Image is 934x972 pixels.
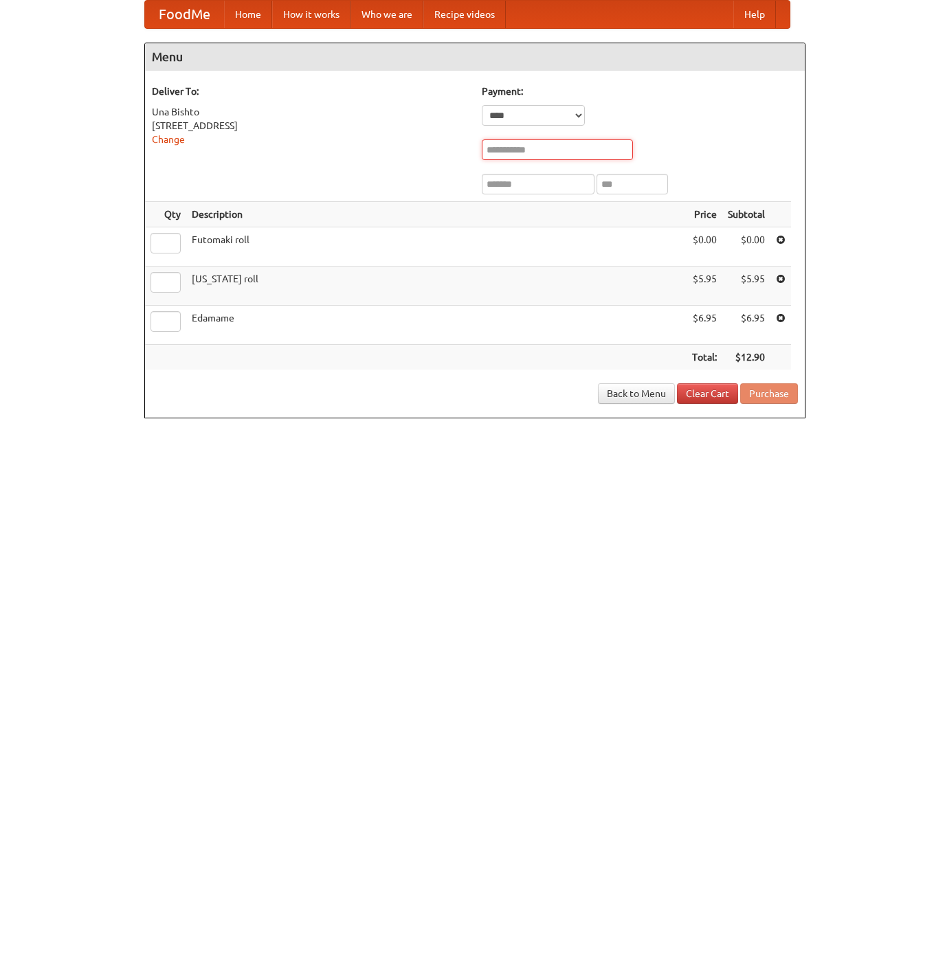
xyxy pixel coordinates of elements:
[145,202,186,227] th: Qty
[598,383,675,404] a: Back to Menu
[733,1,776,28] a: Help
[687,202,722,227] th: Price
[677,383,738,404] a: Clear Cart
[687,267,722,306] td: $5.95
[145,43,805,71] h4: Menu
[722,227,770,267] td: $0.00
[272,1,351,28] a: How it works
[722,306,770,345] td: $6.95
[740,383,798,404] button: Purchase
[152,84,468,98] h5: Deliver To:
[224,1,272,28] a: Home
[152,134,185,145] a: Change
[722,202,770,227] th: Subtotal
[186,267,687,306] td: [US_STATE] roll
[186,202,687,227] th: Description
[186,306,687,345] td: Edamame
[145,1,224,28] a: FoodMe
[722,267,770,306] td: $5.95
[423,1,506,28] a: Recipe videos
[351,1,423,28] a: Who we are
[687,306,722,345] td: $6.95
[687,227,722,267] td: $0.00
[152,119,468,133] div: [STREET_ADDRESS]
[482,84,798,98] h5: Payment:
[152,105,468,119] div: Una Bishto
[722,345,770,370] th: $12.90
[186,227,687,267] td: Futomaki roll
[687,345,722,370] th: Total:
